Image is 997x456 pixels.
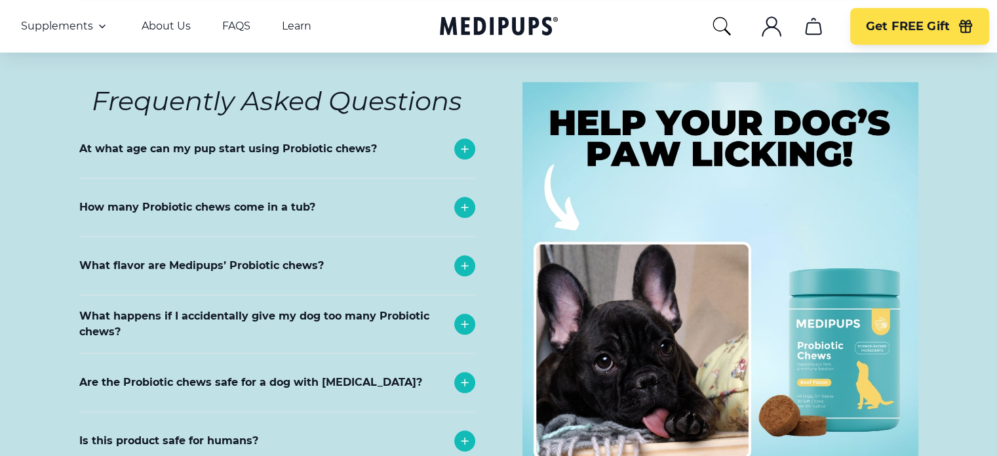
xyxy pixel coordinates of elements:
a: FAQS [222,20,250,33]
div: Each tub contains 30 chews. [79,236,473,278]
button: account [756,10,787,42]
button: Get FREE Gift [850,8,989,45]
p: At what age can my pup start using Probiotic chews? [79,141,377,157]
p: Is this product safe for humans? [79,433,258,449]
a: Learn [282,20,311,33]
p: How many Probiotic chews come in a tub? [79,199,315,215]
span: Get FREE Gift [866,19,950,34]
p: What happens if I accidentally give my dog too many Probiotic chews? [79,308,448,340]
a: About Us [142,20,191,33]
button: Supplements [21,18,110,34]
p: What flavor are Medipups’ Probiotic chews? [79,258,324,274]
div: Our probiotic soft chews are an amazing solution for dogs of any breed. We recommend introducing ... [79,178,473,267]
span: Supplements [21,20,93,33]
div: Beef Flavored: Our chews will leave your pup begging for MORE! [79,295,473,337]
div: Please see a veterinarian as soon as possible if you accidentally give too many. If you’re unsure... [79,353,473,426]
button: search [711,16,732,37]
h6: Frequently Asked Questions [79,82,475,120]
p: Are the Probiotic chews safe for a dog with [MEDICAL_DATA]? [79,375,422,390]
button: cart [798,10,829,42]
a: Medipups [440,14,558,41]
